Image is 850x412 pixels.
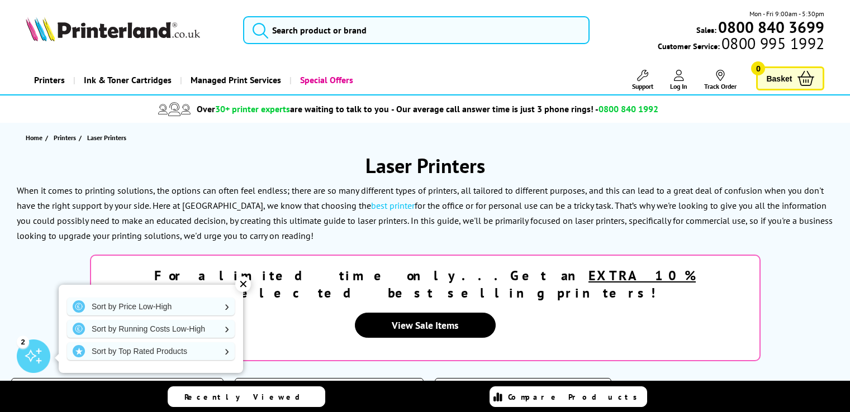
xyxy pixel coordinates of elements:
[67,342,235,360] a: Sort by Top Rated Products
[84,66,172,94] span: Ink & Toner Cartridges
[87,133,126,142] span: Laser Printers
[435,378,611,401] a: A3 Laser Printers
[391,103,658,114] span: - Our average call answer time is just 3 phone rings! -
[696,25,716,35] span: Sales:
[599,103,658,114] span: 0800 840 1992
[215,103,290,114] span: 30+ printer experts
[17,185,833,242] p: When it comes to printing solutions, the options can often feel endless; there are so many differ...
[26,17,229,44] a: Printerland Logo
[289,66,362,94] a: Special Offers
[235,276,251,292] div: ✕
[67,298,235,315] a: Sort by Price Low-High
[26,132,45,143] a: Home
[243,16,590,44] input: Search product or brand
[54,132,79,143] a: Printers
[704,70,737,90] a: Track Order
[508,392,643,402] span: Compare Products
[180,66,289,94] a: Managed Print Services
[371,200,415,211] a: best printer
[235,378,424,401] a: Mono Laser Printers
[26,17,200,41] img: Printerland Logo
[154,267,696,301] strong: For a limited time only...Get an selected best selling printers!
[632,70,653,90] a: Support
[197,103,389,114] span: Over are waiting to talk to you
[716,22,824,32] a: 0800 840 3699
[184,392,311,402] span: Recently Viewed
[766,71,792,86] span: Basket
[670,70,687,90] a: Log In
[751,61,765,75] span: 0
[355,313,496,338] a: View Sale Items
[658,38,824,51] span: Customer Service:
[17,336,29,348] div: 2
[632,82,653,90] span: Support
[26,66,73,94] a: Printers
[73,66,180,94] a: Ink & Toner Cartridges
[720,38,824,49] span: 0800 995 1992
[54,132,76,143] span: Printers
[718,17,824,37] b: 0800 840 3699
[168,386,325,407] a: Recently Viewed
[67,320,235,338] a: Sort by Running Costs Low-High
[756,66,824,90] a: Basket 0
[490,386,647,407] a: Compare Products
[670,82,687,90] span: Log In
[11,152,839,179] h1: Laser Printers
[11,378,224,401] a: Colour Laser Printers
[749,8,824,19] span: Mon - Fri 9:00am - 5:30pm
